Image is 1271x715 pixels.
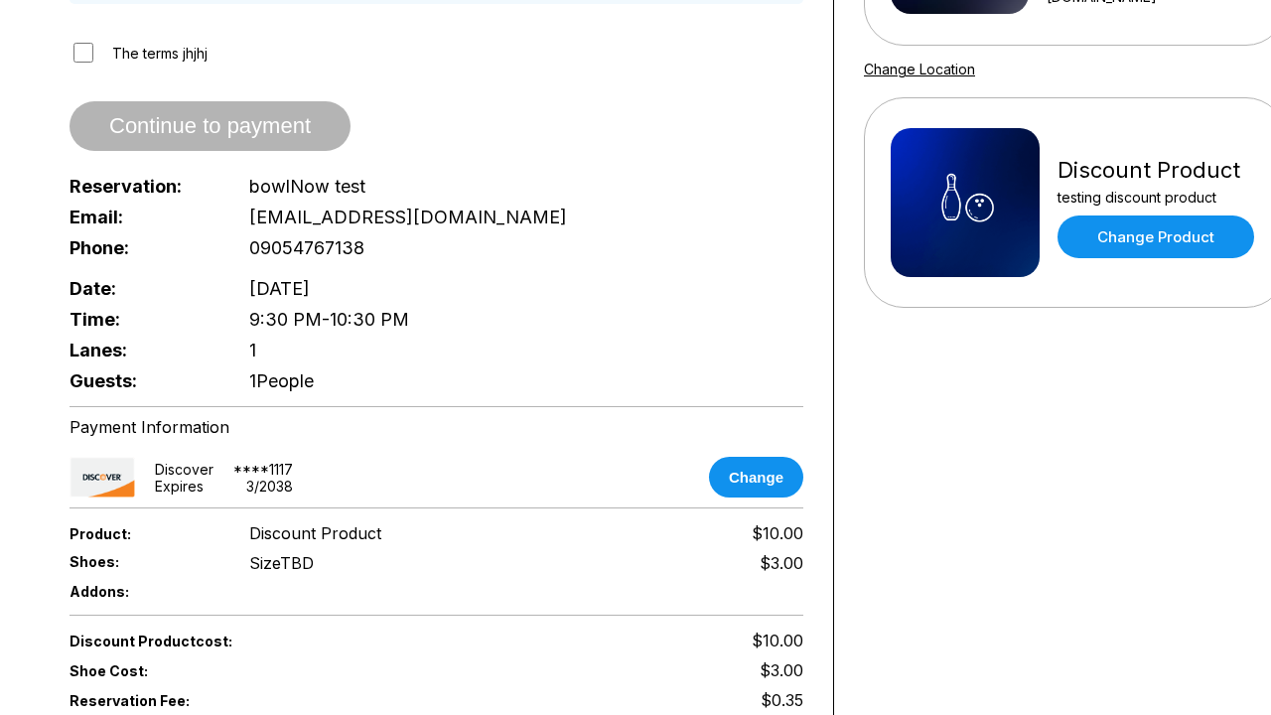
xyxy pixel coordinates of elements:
[112,45,208,62] label: The terms jhjhj
[249,523,381,543] span: Discount Product
[155,478,204,495] div: Expires
[249,309,409,330] span: 9:30 PM - 10:30 PM
[709,457,803,498] button: Change
[891,128,1040,277] img: Discount Product
[249,340,256,360] span: 1
[1058,189,1254,206] div: testing discount product
[864,61,975,77] a: Change Location
[761,690,803,710] span: $0.35
[70,278,216,299] span: Date:
[249,237,364,258] span: 09054767138
[70,417,803,437] div: Payment Information
[249,176,365,197] span: bowlNow test
[70,633,437,649] span: Discount Product cost:
[249,207,567,227] span: [EMAIL_ADDRESS][DOMAIN_NAME]
[155,461,213,478] div: discover
[70,207,216,227] span: Email:
[249,278,310,299] span: [DATE]
[760,660,803,680] span: $3.00
[249,553,314,573] div: Size TBD
[70,692,437,709] span: Reservation Fee:
[249,370,314,391] span: 1 People
[70,525,216,542] span: Product:
[70,370,216,391] span: Guests:
[1058,215,1254,258] a: Change Product
[70,553,216,570] span: Shoes:
[70,237,216,258] span: Phone:
[70,340,216,360] span: Lanes:
[70,662,216,679] span: Shoe Cost:
[70,176,216,197] span: Reservation:
[70,309,216,330] span: Time:
[1058,157,1254,184] div: Discount Product
[760,553,803,573] div: $3.00
[70,457,135,498] img: card
[752,523,803,543] span: $10.00
[70,583,216,600] span: Addons:
[752,631,803,650] span: $10.00
[246,478,293,495] div: 3 / 2038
